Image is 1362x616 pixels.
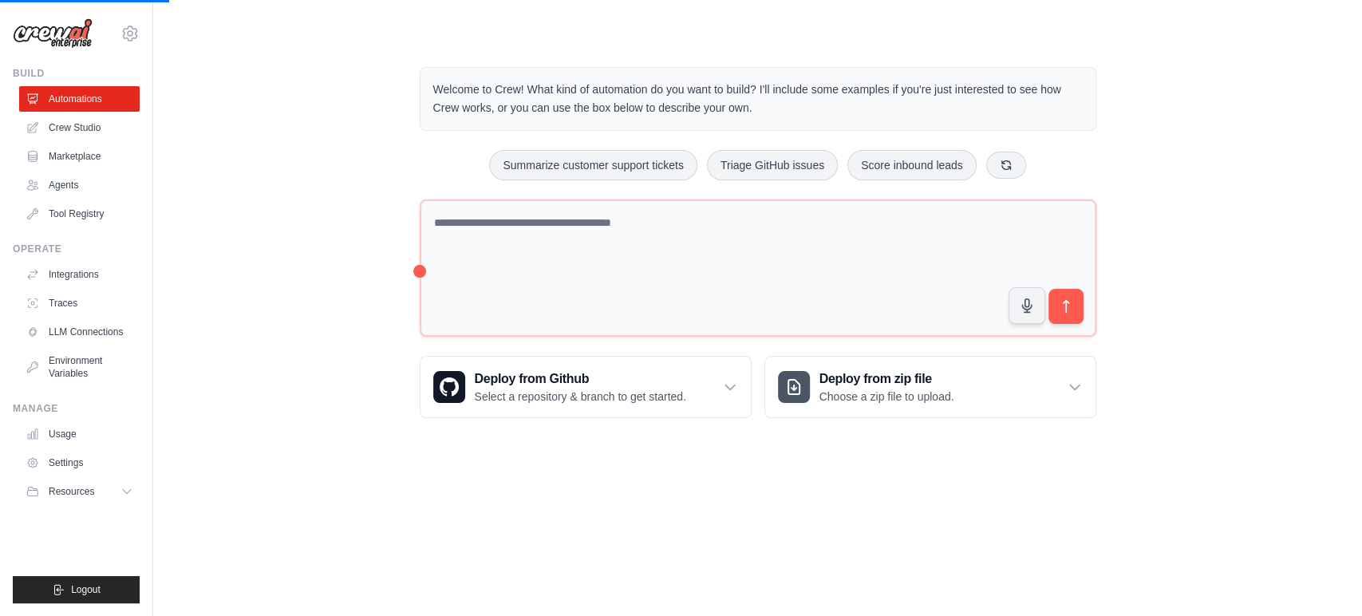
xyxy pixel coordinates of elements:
[49,485,94,498] span: Resources
[19,290,140,316] a: Traces
[19,86,140,112] a: Automations
[489,150,697,180] button: Summarize customer support tickets
[13,18,93,49] img: Logo
[475,389,686,405] p: Select a repository & branch to get started.
[433,81,1083,117] p: Welcome to Crew! What kind of automation do you want to build? I'll include some examples if you'...
[19,348,140,386] a: Environment Variables
[13,67,140,80] div: Build
[19,262,140,287] a: Integrations
[19,319,140,345] a: LLM Connections
[13,243,140,255] div: Operate
[819,369,954,389] h3: Deploy from zip file
[19,201,140,227] a: Tool Registry
[19,172,140,198] a: Agents
[19,450,140,476] a: Settings
[707,150,838,180] button: Triage GitHub issues
[13,576,140,603] button: Logout
[847,150,977,180] button: Score inbound leads
[71,583,101,596] span: Logout
[19,421,140,447] a: Usage
[19,115,140,140] a: Crew Studio
[19,479,140,504] button: Resources
[475,369,686,389] h3: Deploy from Github
[13,402,140,415] div: Manage
[819,389,954,405] p: Choose a zip file to upload.
[19,144,140,169] a: Marketplace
